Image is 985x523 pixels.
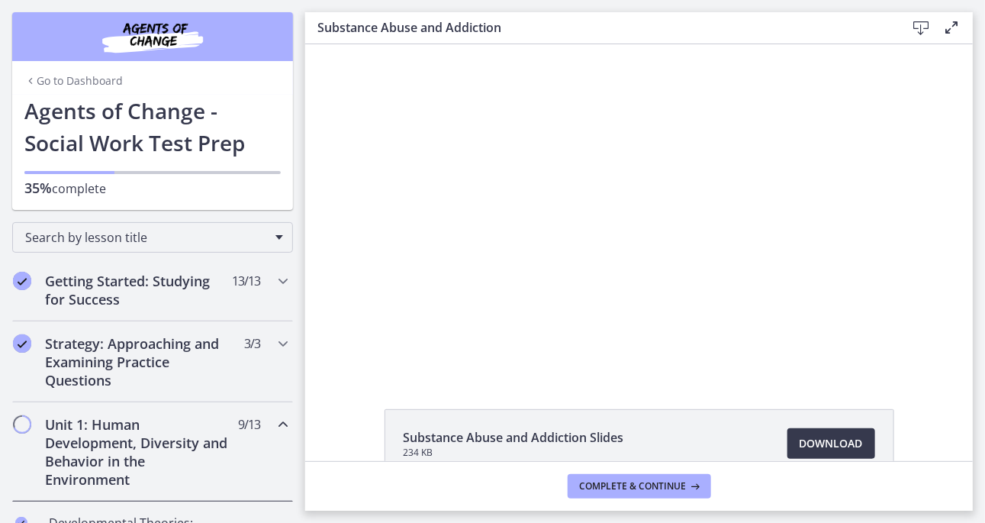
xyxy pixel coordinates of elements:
span: Substance Abuse and Addiction Slides [404,428,624,447]
div: Search by lesson title [12,222,293,253]
h2: Strategy: Approaching and Examining Practice Questions [45,334,231,389]
a: Go to Dashboard [24,73,123,89]
h1: Agents of Change - Social Work Test Prep [24,95,281,159]
h2: Getting Started: Studying for Success [45,272,231,308]
span: Download [800,434,863,453]
span: 234 KB [404,447,624,459]
span: Complete & continue [580,480,687,492]
img: Agents of Change [61,18,244,55]
a: Download [787,428,875,459]
span: 9 / 13 [238,415,260,434]
span: 35% [24,179,52,197]
i: Completed [13,272,31,290]
span: Search by lesson title [25,229,268,246]
h2: Unit 1: Human Development, Diversity and Behavior in the Environment [45,415,231,489]
i: Completed [13,334,31,353]
p: complete [24,179,281,198]
span: 13 / 13 [232,272,260,290]
button: Complete & continue [568,474,711,499]
span: 3 / 3 [244,334,260,353]
h3: Substance Abuse and Addiction [317,18,881,37]
iframe: Video Lesson [305,44,973,374]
